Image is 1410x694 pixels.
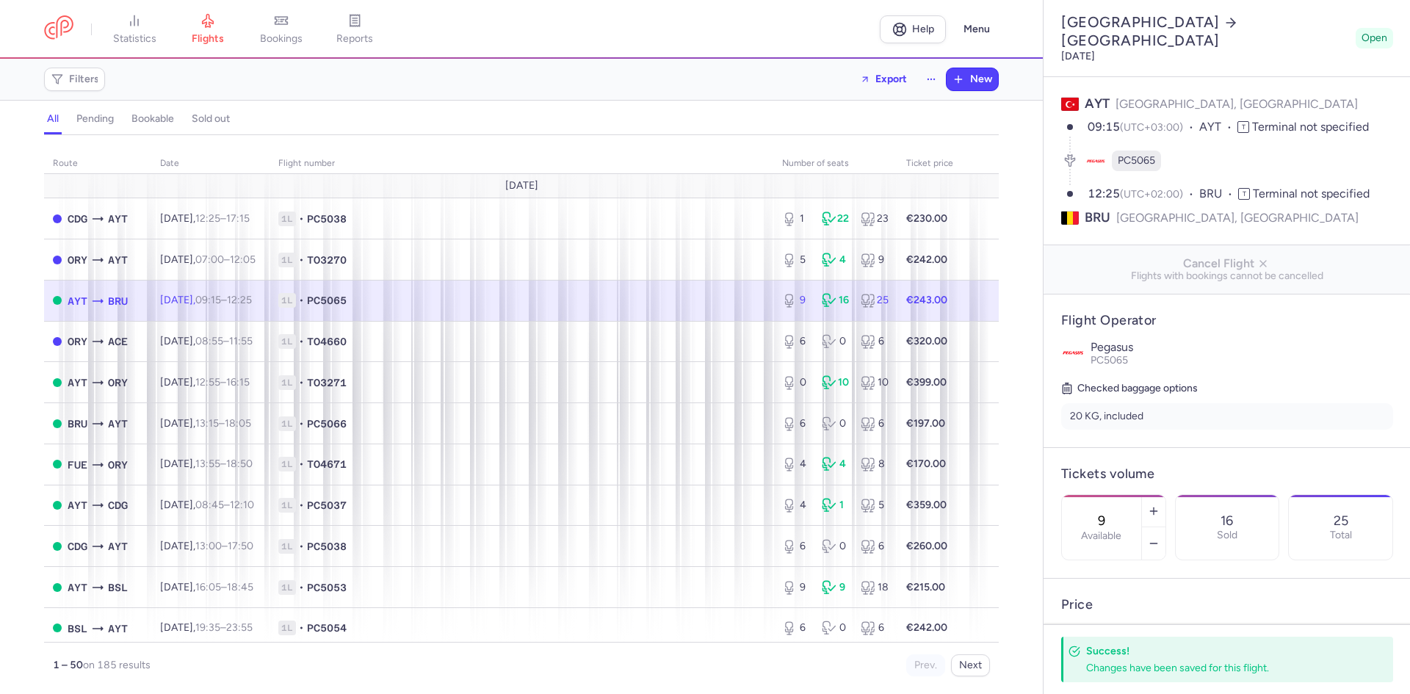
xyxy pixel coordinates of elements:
[195,253,224,266] time: 07:00
[226,212,250,225] time: 17:15
[160,540,253,552] span: [DATE],
[278,498,296,513] span: 1L
[861,621,889,635] div: 6
[822,293,850,308] div: 16
[68,457,87,473] span: FUE
[951,654,990,676] button: Next
[76,112,114,126] h4: pending
[68,497,87,513] span: AYT
[44,153,151,175] th: route
[68,579,87,596] span: AYT
[822,416,850,431] div: 0
[1118,153,1155,168] span: PC5065
[955,15,999,43] button: Menu
[912,24,934,35] span: Help
[68,293,87,309] span: AYT
[782,375,810,390] div: 0
[1221,513,1233,528] p: 16
[44,15,73,43] a: CitizenPlane red outlined logo
[1199,186,1238,203] span: BRU
[68,538,87,554] span: CDG
[1061,596,1393,613] h4: Price
[1085,151,1106,171] figure: PC airline logo
[782,539,810,554] div: 6
[875,73,907,84] span: Export
[822,253,850,267] div: 4
[47,112,59,126] h4: all
[230,499,254,511] time: 12:10
[782,498,810,513] div: 4
[108,416,128,432] span: AYT
[307,539,347,554] span: PC5038
[299,539,304,554] span: •
[195,376,250,388] span: –
[195,540,222,552] time: 13:00
[108,293,128,309] span: BRU
[822,457,850,471] div: 4
[195,417,219,430] time: 13:15
[245,13,318,46] a: bookings
[195,376,220,388] time: 12:55
[108,252,128,268] span: AYT
[278,293,296,308] span: 1L
[192,112,230,126] h4: sold out
[822,212,850,226] div: 22
[192,32,224,46] span: flights
[160,294,252,306] span: [DATE],
[906,654,945,676] button: Prev.
[897,153,962,175] th: Ticket price
[880,15,946,43] a: Help
[1055,257,1399,270] span: Cancel Flight
[782,293,810,308] div: 9
[160,335,253,347] span: [DATE],
[1086,644,1361,658] h4: Success!
[45,68,104,90] button: Filters
[108,457,128,473] span: ORY
[228,540,253,552] time: 17:50
[278,334,296,349] span: 1L
[113,32,156,46] span: statistics
[1061,13,1350,50] h2: [GEOGRAPHIC_DATA] [GEOGRAPHIC_DATA]
[1085,95,1110,112] span: AYT
[505,180,538,192] span: [DATE]
[1061,466,1393,482] h4: Tickets volume
[782,621,810,635] div: 6
[906,212,947,225] strong: €230.00
[782,580,810,595] div: 9
[773,153,897,175] th: number of seats
[861,539,889,554] div: 6
[861,457,889,471] div: 8
[1055,270,1399,282] span: Flights with bookings cannot be cancelled
[782,253,810,267] div: 5
[160,621,253,634] span: [DATE],
[1217,529,1237,541] p: Sold
[53,659,83,671] strong: 1 – 50
[822,539,850,554] div: 0
[68,375,87,391] span: AYT
[278,416,296,431] span: 1L
[861,293,889,308] div: 25
[906,458,946,470] strong: €170.00
[299,253,304,267] span: •
[278,375,296,390] span: 1L
[227,294,252,306] time: 12:25
[861,580,889,595] div: 18
[160,417,251,430] span: [DATE],
[299,498,304,513] span: •
[336,32,373,46] span: reports
[195,499,254,511] span: –
[861,253,889,267] div: 9
[822,621,850,635] div: 0
[1081,530,1121,542] label: Available
[861,416,889,431] div: 6
[195,581,221,593] time: 16:05
[1238,188,1250,200] span: T
[195,294,221,306] time: 09:15
[278,253,296,267] span: 1L
[307,621,347,635] span: PC5054
[1091,341,1393,354] p: Pegasus
[307,212,347,226] span: PC5038
[1061,50,1095,62] time: [DATE]
[1061,341,1085,364] img: Pegasus logo
[861,212,889,226] div: 23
